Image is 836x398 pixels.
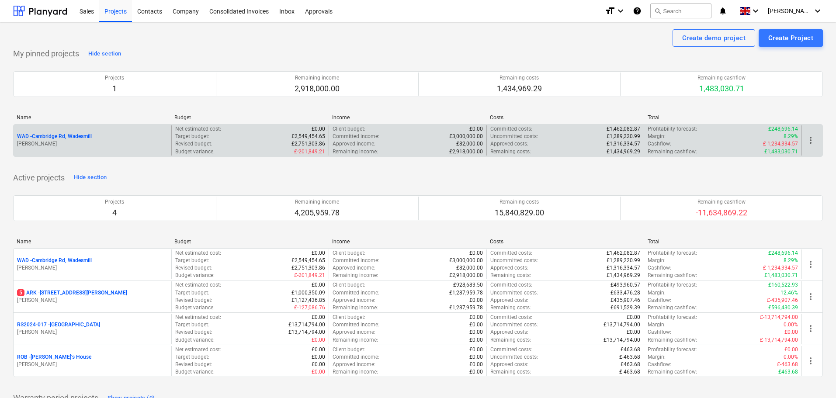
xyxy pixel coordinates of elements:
p: £13,714,794.00 [604,321,640,329]
p: Remaining cashflow : [648,272,697,279]
p: £160,522.93 [768,281,798,289]
div: Hide section [74,173,107,183]
p: £-463.68 [619,368,640,376]
p: £248,696.14 [768,249,798,257]
p: Target budget : [175,321,209,329]
p: £0.00 [469,297,483,304]
p: Approved income : [333,264,375,272]
button: Create demo project [673,29,755,47]
p: £-463.68 [777,361,798,368]
p: Remaining costs : [490,304,531,311]
p: Committed costs : [490,125,532,133]
div: Name [17,114,167,121]
p: £-13,714,794.00 [760,336,798,344]
p: 8.29% [784,133,798,140]
p: Target budget : [175,133,209,140]
div: Income [332,114,483,121]
p: £1,000,350.09 [291,289,325,297]
p: Uncommitted costs : [490,321,538,329]
p: Approved costs : [490,361,528,368]
span: more_vert [805,135,816,145]
div: Create Project [768,32,813,44]
p: 1 [105,83,124,94]
p: Remaining income : [333,148,378,156]
p: Remaining costs : [490,148,531,156]
div: Income [332,239,483,245]
p: My pinned projects [13,48,79,59]
p: [PERSON_NAME] [17,264,168,272]
p: £0.00 [312,125,325,133]
p: £-127,086.76 [294,304,325,311]
p: Profitability forecast : [648,346,697,353]
p: £-201,849.21 [294,148,325,156]
p: Projects [105,198,124,206]
p: Margin : [648,289,666,297]
p: £-1,234,334.57 [763,264,798,272]
button: Search [650,3,711,18]
p: Target budget : [175,289,209,297]
p: Committed income : [333,133,379,140]
p: £13,714,794.00 [288,321,325,329]
p: £463.68 [778,368,798,376]
p: 8.29% [784,257,798,264]
div: Name [17,239,167,245]
button: Hide section [72,171,109,185]
i: format_size [605,6,615,16]
p: Remaining income : [333,368,378,376]
p: Committed costs : [490,346,532,353]
p: Budget variance : [175,272,215,279]
p: 15,840,829.00 [495,208,544,218]
i: notifications [718,6,727,16]
p: £2,918,000.00 [449,272,483,279]
p: Net estimated cost : [175,125,221,133]
p: £13,714,794.00 [604,336,640,344]
div: RS2024-017 -[GEOGRAPHIC_DATA][PERSON_NAME] [17,321,168,336]
p: Projects [105,74,124,82]
span: 5 [17,289,24,296]
span: more_vert [805,356,816,366]
p: Remaining income [295,198,340,206]
p: 1,434,969.29 [497,83,542,94]
span: more_vert [805,323,816,334]
p: Client budget : [333,314,365,321]
p: £1,434,969.29 [607,148,640,156]
p: £633,476.28 [611,289,640,297]
p: £0.00 [469,125,483,133]
div: Chat Widget [792,356,836,398]
p: £493,960.57 [611,281,640,289]
p: £1,483,030.71 [764,148,798,156]
p: Committed income : [333,353,379,361]
p: Approved costs : [490,329,528,336]
p: Remaining costs : [490,368,531,376]
p: Remaining cashflow : [648,368,697,376]
p: £0.00 [469,368,483,376]
p: Approved costs : [490,140,528,148]
p: Remaining cashflow : [648,148,697,156]
p: £0.00 [784,329,798,336]
span: [PERSON_NAME] [768,7,812,14]
p: Committed costs : [490,314,532,321]
p: Remaining income [295,74,340,82]
p: Uncommitted costs : [490,257,538,264]
p: Margin : [648,133,666,140]
p: £1,462,082.87 [607,125,640,133]
p: Remaining income : [333,272,378,279]
p: £1,316,334.57 [607,140,640,148]
p: Cashflow : [648,329,671,336]
p: ARK - [STREET_ADDRESS][PERSON_NAME] [17,289,127,297]
i: keyboard_arrow_down [812,6,823,16]
div: ROB -[PERSON_NAME]'s House[PERSON_NAME] [17,353,168,368]
button: Hide section [86,47,123,61]
p: 0.00% [784,353,798,361]
p: £0.00 [627,329,640,336]
p: Cashflow : [648,297,671,304]
p: Client budget : [333,346,365,353]
i: keyboard_arrow_down [615,6,626,16]
p: Uncommitted costs : [490,353,538,361]
p: £0.00 [784,346,798,353]
p: WAD - Cambridge Rd, Wadesmill [17,133,92,140]
div: Budget [174,114,325,121]
p: £0.00 [312,346,325,353]
p: Active projects [13,173,65,183]
p: Committed costs : [490,281,532,289]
